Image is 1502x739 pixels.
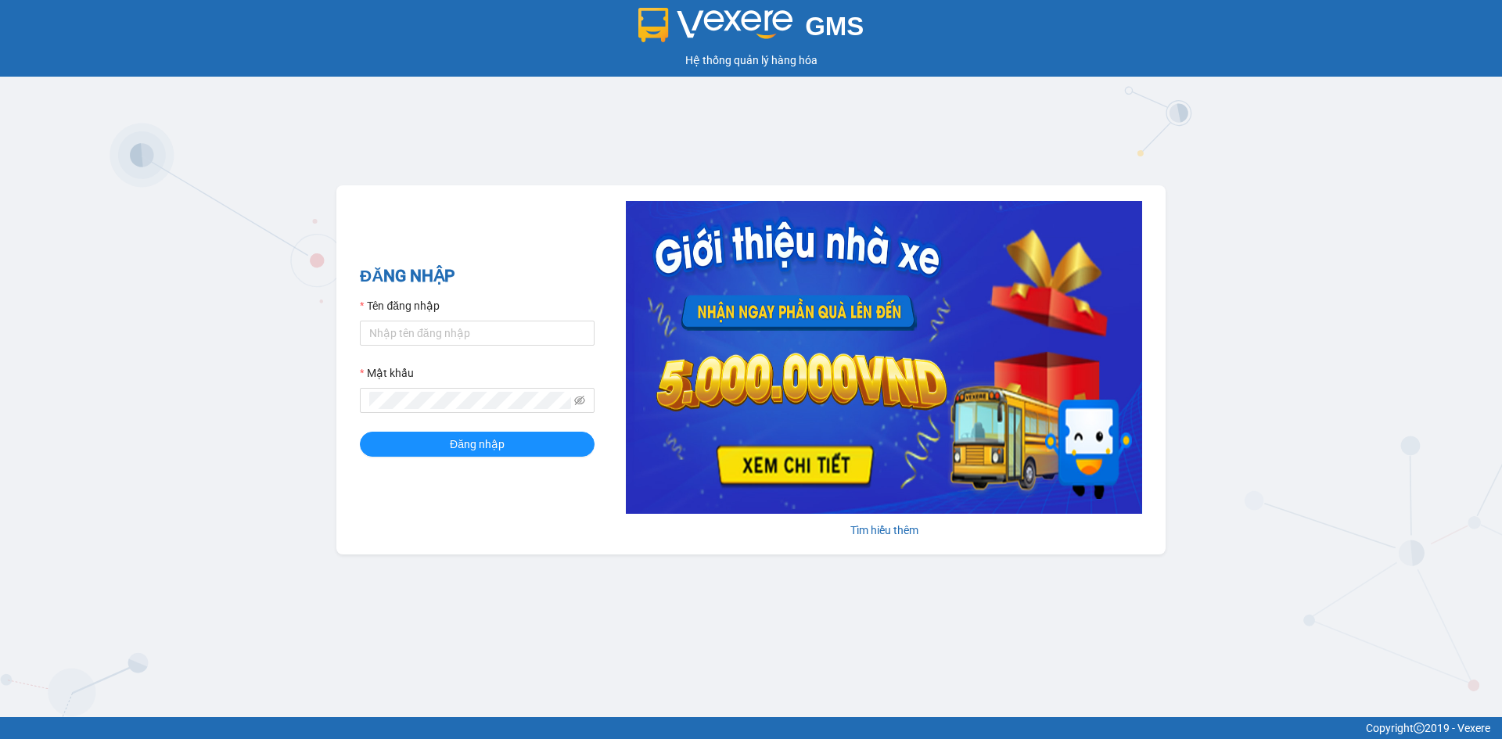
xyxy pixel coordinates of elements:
span: Đăng nhập [450,436,505,453]
img: logo 2 [638,8,793,42]
label: Mật khẩu [360,364,414,382]
div: Hệ thống quản lý hàng hóa [4,52,1498,69]
span: GMS [805,12,864,41]
label: Tên đăng nhập [360,297,440,314]
input: Mật khẩu [369,392,571,409]
a: GMS [638,23,864,36]
img: banner-0 [626,201,1142,514]
h2: ĐĂNG NHẬP [360,264,595,289]
button: Đăng nhập [360,432,595,457]
span: eye-invisible [574,395,585,406]
div: Copyright 2019 - Vexere [12,719,1490,737]
input: Tên đăng nhập [360,321,595,346]
div: Tìm hiểu thêm [626,522,1142,539]
span: copyright [1414,723,1425,734]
